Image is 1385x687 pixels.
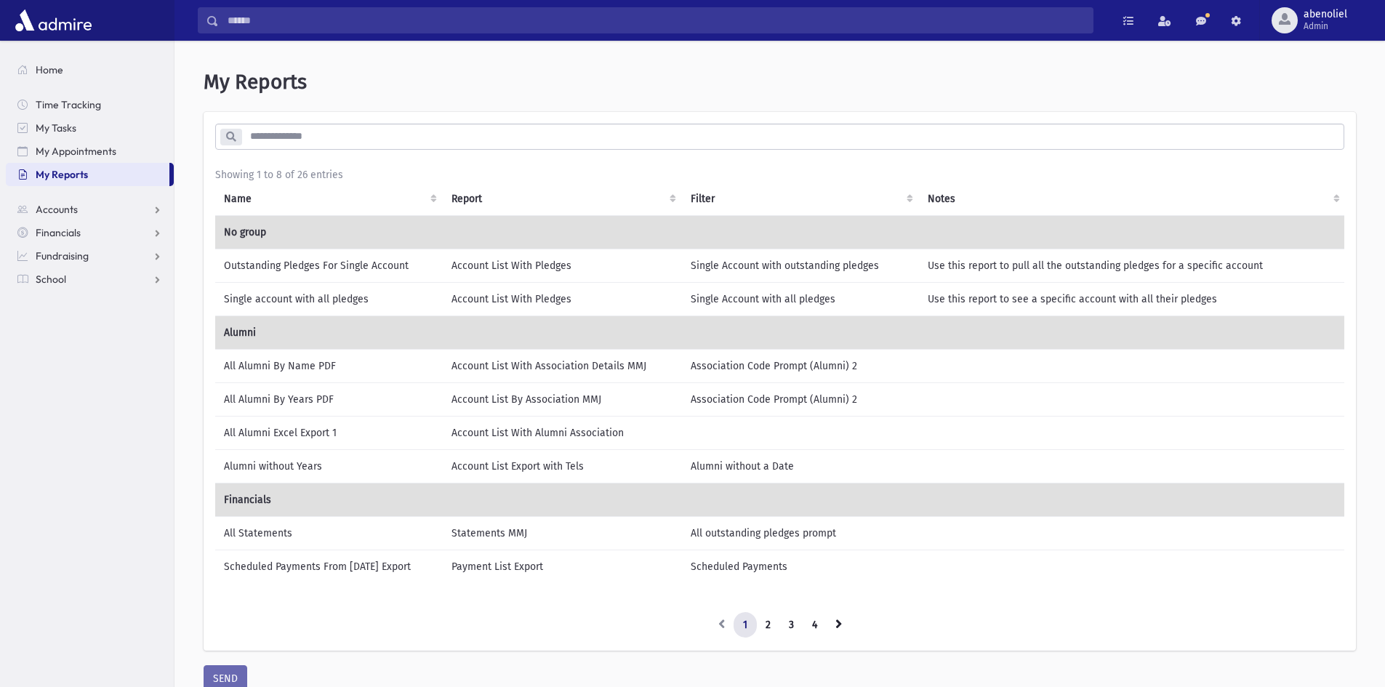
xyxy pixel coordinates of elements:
[215,182,443,216] th: Name: activate to sort column ascending
[6,198,174,221] a: Accounts
[215,382,443,416] td: All Alumni By Years PDF
[36,98,101,111] span: Time Tracking
[215,349,443,382] td: All Alumni By Name PDF
[682,449,918,483] td: Alumni without a Date
[682,182,918,216] th: Filter : activate to sort column ascending
[36,273,66,286] span: School
[36,203,78,216] span: Accounts
[443,449,683,483] td: Account List Export with Tels
[6,140,174,163] a: My Appointments
[443,416,683,449] td: Account List With Alumni Association
[443,550,683,583] td: Payment List Export
[682,282,918,316] td: Single Account with all pledges
[682,382,918,416] td: Association Code Prompt (Alumni) 2
[756,612,780,638] a: 2
[6,221,174,244] a: Financials
[219,7,1093,33] input: Search
[215,316,1346,349] td: Alumni
[36,226,81,239] span: Financials
[215,483,1346,516] td: Financials
[215,167,1344,182] div: Showing 1 to 8 of 26 entries
[919,282,1346,316] td: Use this report to see a specific account with all their pledges
[443,249,683,282] td: Account List With Pledges
[443,516,683,550] td: Statements MMJ
[443,182,683,216] th: Report: activate to sort column ascending
[779,612,803,638] a: 3
[215,449,443,483] td: Alumni without Years
[215,416,443,449] td: All Alumni Excel Export 1
[6,93,174,116] a: Time Tracking
[6,268,174,291] a: School
[443,349,683,382] td: Account List With Association Details MMJ
[443,382,683,416] td: Account List By Association MMJ
[6,244,174,268] a: Fundraising
[682,516,918,550] td: All outstanding pledges prompt
[443,282,683,316] td: Account List With Pledges
[6,58,174,81] a: Home
[215,215,1346,249] td: No group
[803,612,827,638] a: 4
[36,168,88,181] span: My Reports
[682,249,918,282] td: Single Account with outstanding pledges
[734,612,757,638] a: 1
[215,550,443,583] td: Scheduled Payments From [DATE] Export
[215,282,443,316] td: Single account with all pledges
[204,70,307,94] span: My Reports
[36,63,63,76] span: Home
[6,116,174,140] a: My Tasks
[919,249,1346,282] td: Use this report to pull all the outstanding pledges for a specific account
[36,145,116,158] span: My Appointments
[6,163,169,186] a: My Reports
[12,6,95,35] img: AdmirePro
[36,121,76,134] span: My Tasks
[682,550,918,583] td: Scheduled Payments
[36,249,89,262] span: Fundraising
[1304,20,1347,32] span: Admin
[682,349,918,382] td: Association Code Prompt (Alumni) 2
[1304,9,1347,20] span: abenoliel
[215,516,443,550] td: All Statements
[215,249,443,282] td: Outstanding Pledges For Single Account
[919,182,1346,216] th: Notes : activate to sort column ascending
